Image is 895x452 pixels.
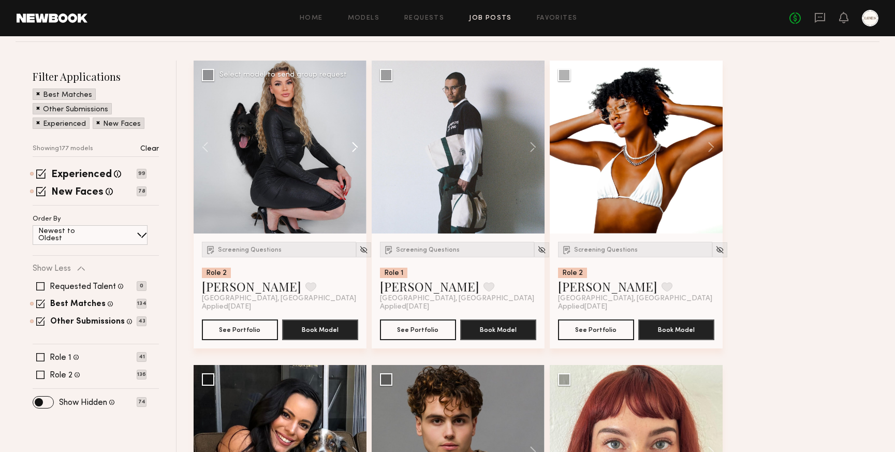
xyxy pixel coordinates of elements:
[50,300,106,309] label: Best Matches
[558,319,634,340] button: See Portfolio
[33,265,71,273] p: Show Less
[380,295,534,303] span: [GEOGRAPHIC_DATA], [GEOGRAPHIC_DATA]
[282,319,358,340] button: Book Model
[380,278,479,295] a: [PERSON_NAME]
[537,245,546,254] img: Unhide Model
[638,319,714,340] button: Book Model
[33,216,61,223] p: Order By
[558,303,714,311] div: Applied [DATE]
[638,325,714,333] a: Book Model
[574,247,638,253] span: Screening Questions
[469,15,512,22] a: Job Posts
[50,354,71,362] label: Role 1
[50,371,72,380] label: Role 2
[59,399,107,407] label: Show Hidden
[137,281,146,291] p: 0
[384,244,394,255] img: Submission Icon
[202,303,358,311] div: Applied [DATE]
[137,370,146,380] p: 136
[282,325,358,333] a: Book Model
[202,319,278,340] button: See Portfolio
[51,170,112,180] label: Experienced
[558,268,587,278] div: Role 2
[359,245,368,254] img: Unhide Model
[380,303,536,311] div: Applied [DATE]
[137,316,146,326] p: 43
[137,186,146,196] p: 78
[206,244,216,255] img: Submission Icon
[562,244,572,255] img: Submission Icon
[404,15,444,22] a: Requests
[715,245,724,254] img: Unhide Model
[396,247,460,253] span: Screening Questions
[202,268,231,278] div: Role 2
[140,145,159,153] p: Clear
[558,295,712,303] span: [GEOGRAPHIC_DATA], [GEOGRAPHIC_DATA]
[537,15,578,22] a: Favorites
[380,319,456,340] button: See Portfolio
[380,268,407,278] div: Role 1
[218,247,282,253] span: Screening Questions
[51,187,104,198] label: New Faces
[103,121,141,128] p: New Faces
[137,299,146,309] p: 134
[202,278,301,295] a: [PERSON_NAME]
[219,71,347,79] div: Select model to send group request
[300,15,323,22] a: Home
[38,228,100,242] p: Newest to Oldest
[202,295,356,303] span: [GEOGRAPHIC_DATA], [GEOGRAPHIC_DATA]
[43,121,86,128] p: Experienced
[460,325,536,333] a: Book Model
[50,318,125,326] label: Other Submissions
[137,352,146,362] p: 41
[137,397,146,407] p: 74
[348,15,379,22] a: Models
[460,319,536,340] button: Book Model
[558,278,657,295] a: [PERSON_NAME]
[43,92,92,99] p: Best Matches
[33,145,93,152] p: Showing 177 models
[43,106,108,113] p: Other Submissions
[33,69,159,83] h2: Filter Applications
[50,283,116,291] label: Requested Talent
[137,169,146,179] p: 99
